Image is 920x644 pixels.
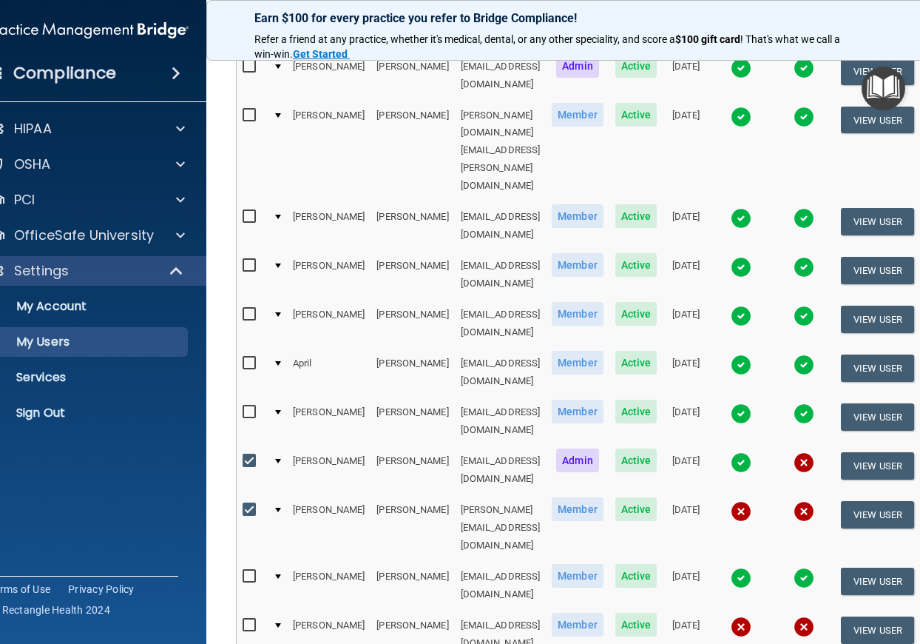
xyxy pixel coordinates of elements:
td: [PERSON_NAME] [287,51,371,100]
td: [PERSON_NAME] [371,446,454,494]
span: Active [615,497,657,521]
strong: $100 gift card [675,33,740,45]
img: tick.e7d51cea.svg [794,306,814,326]
td: [EMAIL_ADDRESS][DOMAIN_NAME] [455,561,547,610]
td: [PERSON_NAME] [371,51,454,100]
span: Active [615,564,657,588]
td: [EMAIL_ADDRESS][DOMAIN_NAME] [455,299,547,348]
td: [DATE] [663,561,709,610]
img: cross.ca9f0e7f.svg [794,501,814,522]
td: [PERSON_NAME] [287,100,371,202]
p: OfficeSafe University [14,227,154,244]
td: [PERSON_NAME] [371,201,454,250]
span: Active [615,54,657,78]
span: Active [615,103,657,127]
button: View User [841,617,914,644]
button: View User [841,501,914,529]
span: Active [615,302,657,326]
span: Member [552,103,603,127]
img: tick.e7d51cea.svg [731,306,751,326]
span: Refer a friend at any practice, whether it's medical, dental, or any other speciality, and score a [254,33,675,45]
td: [PERSON_NAME] [287,299,371,348]
img: tick.e7d51cea.svg [794,355,814,375]
span: Active [615,449,657,472]
span: Active [615,400,657,423]
td: [PERSON_NAME][DOMAIN_NAME][EMAIL_ADDRESS][PERSON_NAME][DOMAIN_NAME] [455,100,547,202]
td: [DATE] [663,299,709,348]
td: [PERSON_NAME] [287,250,371,299]
button: View User [841,208,914,235]
img: tick.e7d51cea.svg [731,58,751,78]
td: [EMAIL_ADDRESS][DOMAIN_NAME] [455,348,547,397]
img: tick.e7d51cea.svg [731,568,751,588]
span: Active [615,613,657,637]
td: [EMAIL_ADDRESS][DOMAIN_NAME] [455,446,547,494]
td: [DATE] [663,348,709,397]
td: [EMAIL_ADDRESS][DOMAIN_NAME] [455,397,547,446]
span: Member [552,302,603,326]
img: tick.e7d51cea.svg [731,403,751,424]
span: Member [552,400,603,423]
strong: Get Started [293,48,348,60]
td: [PERSON_NAME] [371,561,454,610]
td: April [287,348,371,397]
span: Active [615,253,657,277]
td: [EMAIL_ADDRESS][DOMAIN_NAME] [455,250,547,299]
img: cross.ca9f0e7f.svg [794,617,814,637]
td: [DATE] [663,100,709,202]
td: [PERSON_NAME] [371,299,454,348]
span: Member [552,351,603,375]
img: cross.ca9f0e7f.svg [731,617,751,637]
td: [DATE] [663,250,709,299]
img: tick.e7d51cea.svg [794,107,814,127]
button: View User [841,452,914,480]
img: tick.e7d51cea.svg [794,208,814,229]
button: Open Resource Center [862,67,905,110]
span: Admin [556,54,599,78]
img: cross.ca9f0e7f.svg [794,452,814,473]
td: [PERSON_NAME] [371,397,454,446]
td: [PERSON_NAME][EMAIL_ADDRESS][DOMAIN_NAME] [455,494,547,561]
img: tick.e7d51cea.svg [731,257,751,278]
td: [EMAIL_ADDRESS][DOMAIN_NAME] [455,201,547,250]
button: View User [841,107,914,134]
td: [PERSON_NAME] [287,446,371,494]
a: Get Started [293,48,350,60]
button: View User [841,58,914,85]
span: Member [552,564,603,588]
span: Active [615,351,657,375]
img: tick.e7d51cea.svg [731,208,751,229]
p: Earn $100 for every practice you refer to Bridge Compliance! [254,11,842,25]
span: Member [552,613,603,637]
button: View User [841,257,914,284]
img: tick.e7d51cea.svg [731,107,751,127]
td: [DATE] [663,446,709,494]
td: [PERSON_NAME] [371,348,454,397]
img: tick.e7d51cea.svg [794,403,814,424]
img: tick.e7d51cea.svg [794,58,814,78]
td: [PERSON_NAME] [287,494,371,561]
p: PCI [14,191,35,209]
span: Active [615,204,657,228]
h4: Compliance [13,63,116,84]
span: ! That's what we call a win-win. [254,33,842,60]
td: [DATE] [663,494,709,561]
button: View User [841,355,914,382]
td: [DATE] [663,201,709,250]
a: Privacy Policy [68,582,135,597]
td: [PERSON_NAME] [287,201,371,250]
td: [PERSON_NAME] [371,494,454,561]
img: tick.e7d51cea.svg [794,568,814,588]
span: Member [552,497,603,521]
td: [PERSON_NAME] [371,100,454,202]
td: [EMAIL_ADDRESS][DOMAIN_NAME] [455,51,547,100]
td: [DATE] [663,51,709,100]
img: tick.e7d51cea.svg [731,452,751,473]
img: tick.e7d51cea.svg [794,257,814,278]
td: [PERSON_NAME] [287,397,371,446]
span: Member [552,253,603,277]
span: Admin [556,449,599,472]
p: Settings [14,262,69,280]
td: [PERSON_NAME] [287,561,371,610]
td: [PERSON_NAME] [371,250,454,299]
